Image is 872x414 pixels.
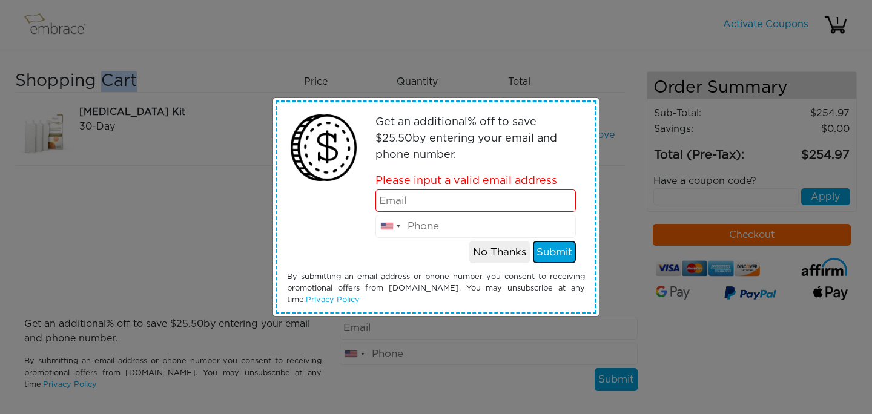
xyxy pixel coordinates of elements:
[375,189,576,212] input: Email
[375,114,576,163] p: Get an additional % off to save $ by entering your email and phone number.
[284,108,363,188] img: money2.png
[375,176,557,186] span: Please input a valid email address
[278,271,594,306] div: By submitting an email address or phone number you consent to receiving promotional offers from [...
[469,241,530,264] button: No Thanks
[376,215,404,237] div: United States: +1
[533,241,576,264] button: Submit
[382,133,412,144] span: 25.50
[306,296,360,304] a: Privacy Policy
[375,215,576,238] input: Phone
